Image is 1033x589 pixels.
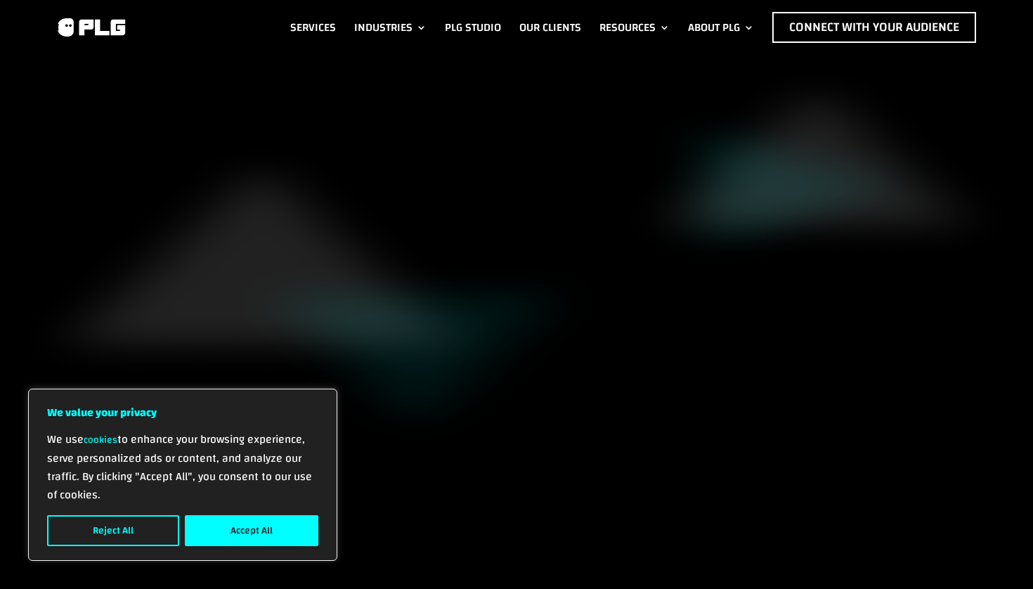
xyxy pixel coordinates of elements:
a: PLG Studio [445,12,501,43]
div: We value your privacy [28,389,337,561]
p: We value your privacy [47,403,318,422]
a: Industries [354,12,427,43]
a: Services [290,12,336,43]
button: Accept All [185,515,318,546]
a: About PLG [688,12,754,43]
a: Resources [599,12,670,43]
a: Connect with Your Audience [772,12,976,43]
p: We use to enhance your browsing experience, serve personalized ads or content, and analyze our tr... [47,430,318,504]
button: Reject All [47,515,179,546]
a: cookies [84,431,117,449]
a: Our Clients [519,12,581,43]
